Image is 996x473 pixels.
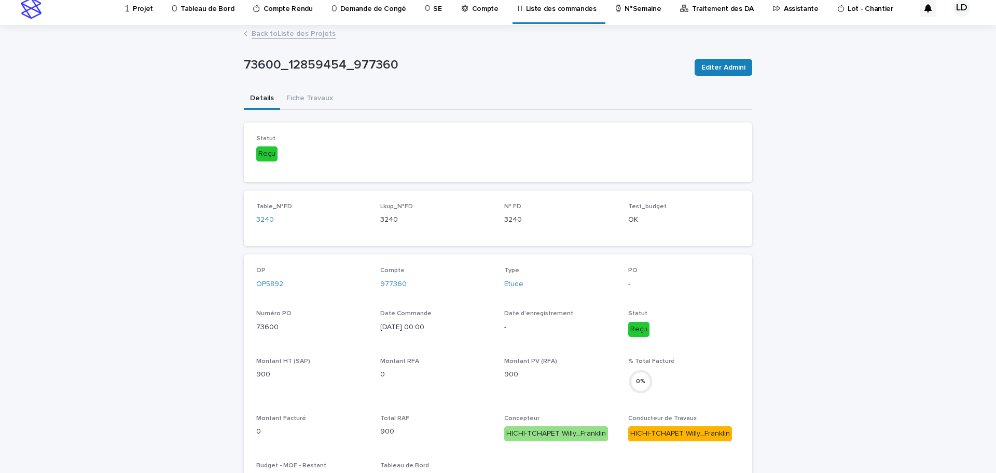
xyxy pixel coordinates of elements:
a: OP5892 [256,279,283,290]
a: Etude [504,279,523,290]
span: Budget - MOE - Restant [256,463,326,469]
button: Details [244,88,280,110]
p: 0 [380,369,492,380]
a: Back toListe des Projets [252,27,336,39]
p: 3240 [504,214,616,225]
span: Montant RFA [380,358,419,364]
p: 900 [256,369,368,380]
span: Montant HT (SAP) [256,358,310,364]
span: Conducteur de Travaux [628,415,697,422]
span: Statut [256,136,275,142]
span: Table_N°FD [256,204,292,210]
div: HICHI-TCHAPET Willy_Franklin [504,426,608,441]
span: OP [256,267,266,274]
p: 900 [504,369,616,380]
p: OK [628,214,740,225]
button: Editer Admini [695,59,752,76]
span: Concepteur [504,415,539,422]
span: N° FD [504,204,521,210]
p: 73600 [256,322,368,333]
span: Date Commande [380,310,432,317]
p: - [628,279,740,290]
a: 977360 [380,279,407,290]
span: Date d'enregistrement [504,310,573,317]
p: [DATE] 00:00 [380,322,492,333]
span: Editer Admini [701,62,745,73]
a: 3240 [256,214,274,225]
span: PO [628,267,638,274]
span: Compte [380,267,405,274]
span: Statut [628,310,647,317]
span: % Total Facturé [628,358,675,364]
span: Montant PV (RFA) [504,358,557,364]
span: Montant Facturé [256,415,306,422]
button: Fiche Travaux [280,88,339,110]
span: Lkup_N°FD [380,204,413,210]
p: 900 [380,426,492,437]
p: - [504,322,616,333]
div: HICHI-TCHAPET Willy_Franklin [628,426,732,441]
span: Numéro PO [256,310,292,317]
p: 73600_12859454_977360 [244,58,686,73]
span: Type [504,267,519,274]
div: 0 % [628,376,653,387]
div: Reçu [256,146,278,161]
div: Reçu [628,322,649,337]
span: Test_budget [628,204,667,210]
p: 0 [256,426,368,437]
span: Tableau de Bord [380,463,429,469]
span: Total RAF [380,415,409,422]
p: 3240 [380,214,492,225]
